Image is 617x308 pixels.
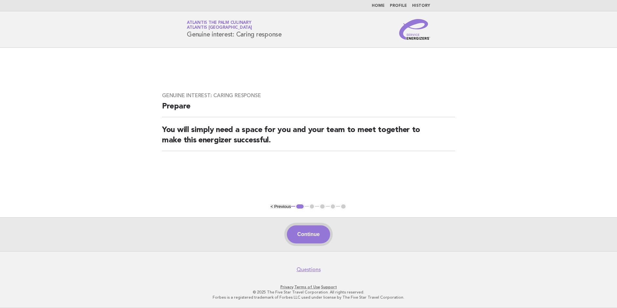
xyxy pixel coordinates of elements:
[111,290,506,295] p: © 2025 The Five Star Travel Corporation. All rights reserved.
[111,295,506,300] p: Forbes is a registered trademark of Forbes LLC used under license by The Five Star Travel Corpora...
[187,26,252,30] span: Atlantis [GEOGRAPHIC_DATA]
[412,4,430,8] a: History
[321,285,337,289] a: Support
[294,285,320,289] a: Terms of Use
[287,225,330,243] button: Continue
[162,101,455,117] h2: Prepare
[295,203,305,210] button: 1
[372,4,385,8] a: Home
[111,284,506,290] p: · ·
[162,125,455,151] h2: You will simply need a space for you and your team to meet together to make this energizer succes...
[390,4,407,8] a: Profile
[280,285,293,289] a: Privacy
[187,21,282,38] h1: Genuine interest: Caring response
[270,204,291,209] button: < Previous
[297,266,321,273] a: Questions
[399,19,430,40] img: Service Energizers
[187,21,252,30] a: Atlantis The Palm CulinaryAtlantis [GEOGRAPHIC_DATA]
[162,92,455,99] h3: Genuine interest: Caring response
